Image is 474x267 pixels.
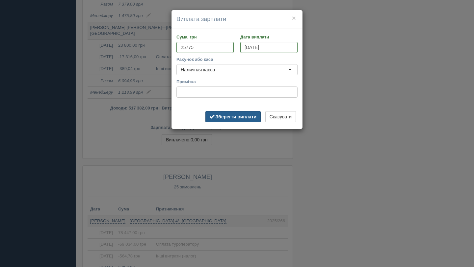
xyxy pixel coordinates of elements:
label: Примітка [176,79,298,85]
label: Сума, грн [176,34,234,40]
div: Наличная касса [181,66,215,73]
button: Скасувати [265,111,296,122]
label: Рахунок або каса [176,56,298,62]
b: Зберегти виплати [216,114,257,119]
button: Зберегти виплати [205,111,261,122]
button: × [292,14,296,21]
label: Дата виплати [240,34,298,40]
h4: Виплата зарплати [176,15,298,24]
